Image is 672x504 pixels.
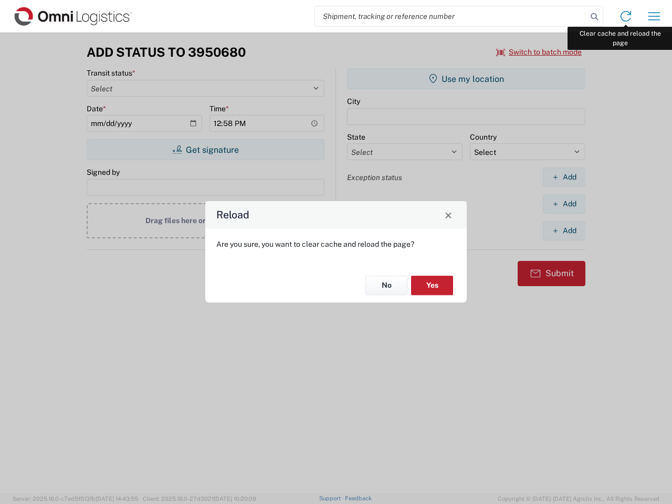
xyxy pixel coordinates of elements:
button: Yes [411,276,453,295]
input: Shipment, tracking or reference number [315,6,587,26]
button: Close [441,207,456,222]
h4: Reload [216,207,249,223]
button: No [365,276,407,295]
p: Are you sure, you want to clear cache and reload the page? [216,239,456,249]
